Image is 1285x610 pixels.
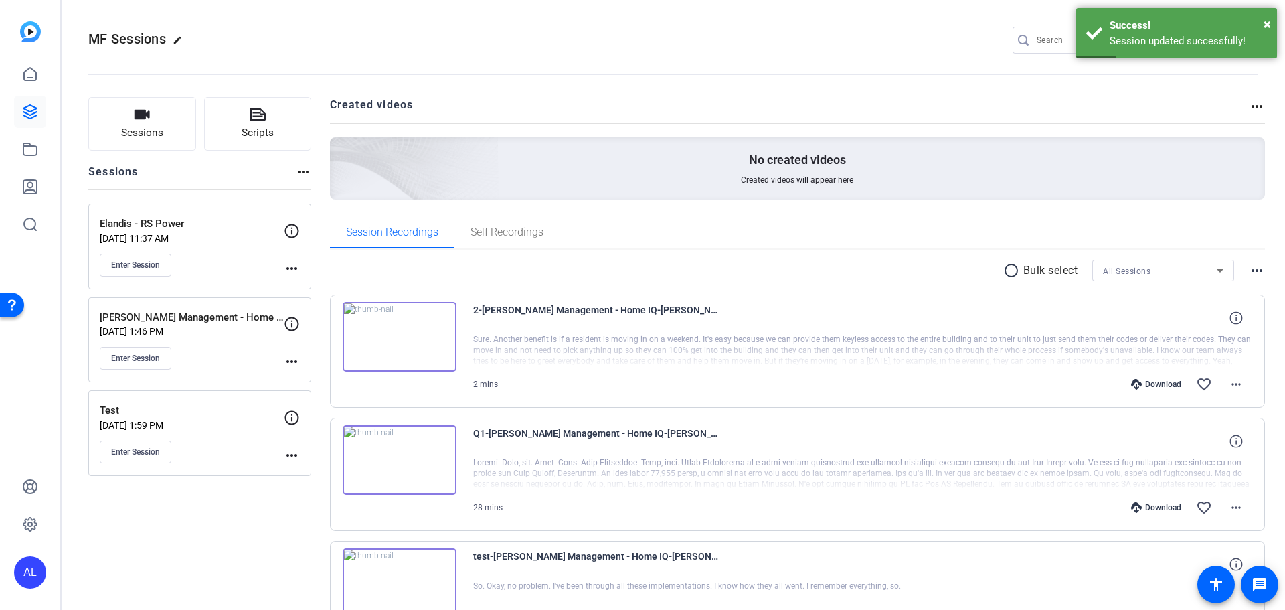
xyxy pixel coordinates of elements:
span: Scripts [242,125,274,141]
p: No created videos [749,152,846,168]
div: AL [14,556,46,589]
img: blue-gradient.svg [20,21,41,42]
img: thumb-nail [343,302,456,372]
span: × [1264,16,1271,32]
mat-icon: more_horiz [295,164,311,180]
h2: Created videos [330,97,1250,123]
span: Enter Session [111,260,160,271]
p: Test [100,403,284,418]
div: Download [1124,379,1188,390]
button: Enter Session [100,254,171,277]
input: Search [1037,32,1157,48]
button: Enter Session [100,347,171,370]
mat-icon: more_horiz [1249,98,1265,115]
button: Scripts [204,97,312,151]
div: Download [1124,502,1188,513]
mat-icon: more_horiz [284,354,300,370]
div: Success! [1110,18,1267,33]
button: Sessions [88,97,196,151]
mat-icon: more_horiz [1228,500,1244,516]
p: Elandis - RS Power [100,216,284,232]
img: thumb-nail [343,425,456,495]
mat-icon: edit [173,35,189,52]
h2: Sessions [88,164,139,189]
p: [DATE] 1:46 PM [100,326,284,337]
p: Bulk select [1023,262,1078,279]
p: [DATE] 1:59 PM [100,420,284,431]
span: All Sessions [1103,266,1150,276]
p: [DATE] 11:37 AM [100,233,284,244]
button: Enter Session [100,441,171,463]
span: 28 mins [473,503,503,512]
span: Sessions [121,125,163,141]
span: test-[PERSON_NAME] Management - Home IQ-[PERSON_NAME]-[PERSON_NAME]-2025-05-16-14-01-01-015-0 [473,548,721,581]
mat-icon: accessibility [1208,577,1224,593]
p: [PERSON_NAME] Management - Home IQ [100,310,284,325]
span: Self Recordings [470,227,543,238]
mat-icon: favorite_border [1196,376,1212,392]
span: Created videos will appear here [741,175,853,185]
mat-icon: more_horiz [1249,262,1265,279]
span: Q1-[PERSON_NAME] Management - Home IQ-[PERSON_NAME]-[PERSON_NAME]-2025-05-16-14-04-14-417-0 [473,425,721,457]
mat-icon: more_horiz [284,260,300,277]
mat-icon: favorite_border [1196,500,1212,516]
div: Session updated successfully! [1110,33,1267,49]
img: Creted videos background [180,5,499,295]
mat-icon: message [1252,577,1268,593]
button: Close [1264,14,1271,34]
mat-icon: more_horiz [284,447,300,463]
span: Enter Session [111,353,160,364]
span: 2 mins [473,380,498,389]
span: Enter Session [111,447,160,457]
mat-icon: radio_button_unchecked [1003,262,1023,279]
span: MF Sessions [88,31,166,47]
span: 2-[PERSON_NAME] Management - Home IQ-[PERSON_NAME]-[PERSON_NAME]-2025-05-16-14-32-41-809-0 [473,302,721,334]
span: Session Recordings [346,227,438,238]
mat-icon: more_horiz [1228,376,1244,392]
